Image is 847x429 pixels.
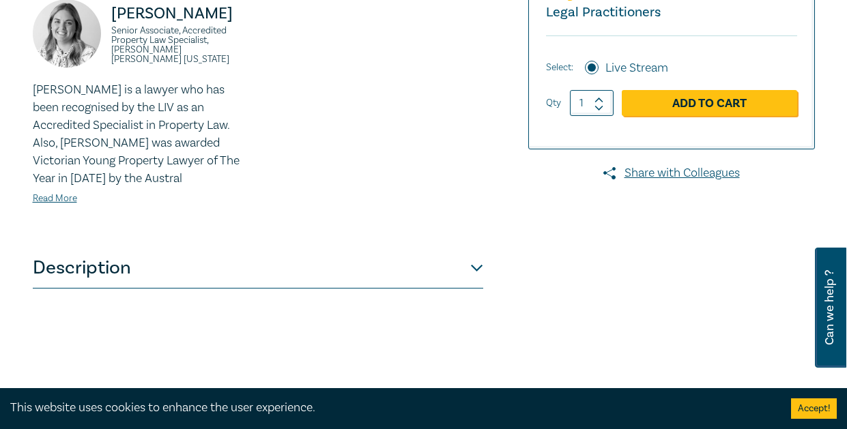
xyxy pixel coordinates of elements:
small: Senior Associate, Accredited Property Law Specialist, [PERSON_NAME] [PERSON_NAME] [US_STATE] [111,26,250,64]
a: Add to Cart [622,90,797,116]
a: Share with Colleagues [528,164,815,182]
button: Description [33,248,483,289]
span: Select: [546,60,573,75]
p: [PERSON_NAME] is a lawyer who has been recognised by the LIV as an Accredited Specialist in Prope... [33,81,250,188]
label: Live Stream [605,59,668,77]
button: Accept cookies [791,398,837,419]
small: Legal Practitioners [546,3,661,21]
label: Qty [546,95,561,110]
span: Can we help ? [823,256,836,359]
a: Read More [33,192,77,205]
input: 1 [570,90,614,116]
p: [PERSON_NAME] [111,3,250,25]
div: This website uses cookies to enhance the user experience. [10,399,771,417]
